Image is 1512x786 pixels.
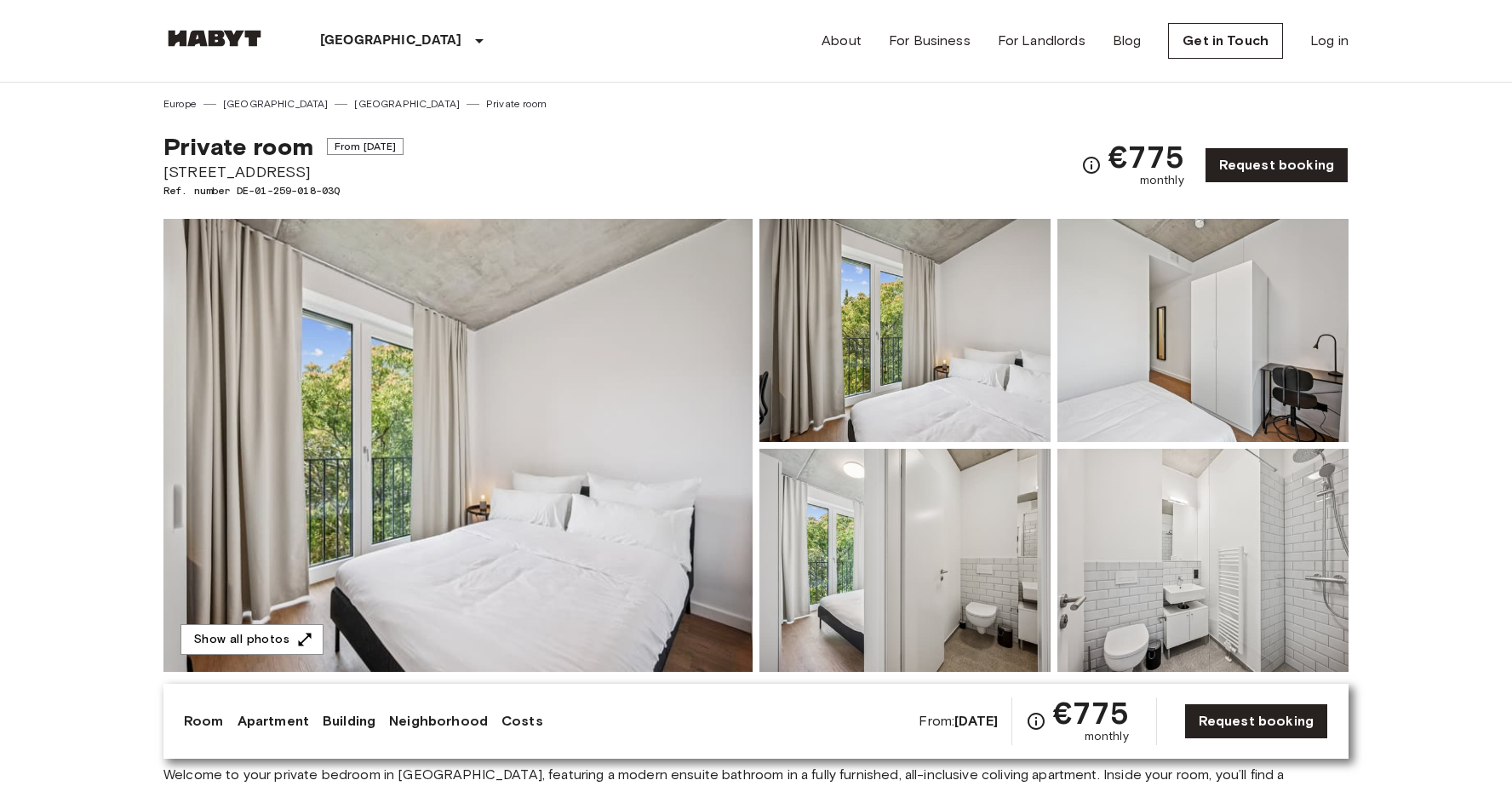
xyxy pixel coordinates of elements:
[163,132,313,161] span: Private room
[822,31,862,51] a: About
[238,711,309,731] a: Apartment
[1057,449,1349,672] img: Picture of unit DE-01-259-018-03Q
[1184,703,1328,739] a: Request booking
[163,161,404,183] span: [STREET_ADDRESS]
[759,449,1051,672] img: Picture of unit DE-01-259-018-03Q
[323,711,375,731] a: Building
[998,31,1085,51] a: For Landlords
[1113,31,1142,51] a: Blog
[320,31,462,51] p: [GEOGRAPHIC_DATA]
[759,219,1051,442] img: Picture of unit DE-01-259-018-03Q
[223,96,329,112] a: [GEOGRAPHIC_DATA]
[163,30,266,47] img: Habyt
[184,711,224,731] a: Room
[163,219,753,672] img: Marketing picture of unit DE-01-259-018-03Q
[1310,31,1349,51] a: Log in
[1205,147,1349,183] a: Request booking
[180,624,324,656] button: Show all photos
[1057,219,1349,442] img: Picture of unit DE-01-259-018-03Q
[1140,172,1184,189] span: monthly
[1081,155,1102,175] svg: Check cost overview for full price breakdown. Please note that discounts apply to new joiners onl...
[501,711,543,731] a: Costs
[389,711,488,731] a: Neighborhood
[327,138,404,155] span: From [DATE]
[486,96,547,112] a: Private room
[919,712,998,731] span: From:
[163,96,197,112] a: Europe
[163,183,404,198] span: Ref. number DE-01-259-018-03Q
[954,713,998,729] b: [DATE]
[1108,141,1184,172] span: €775
[1053,697,1129,728] span: €775
[1168,23,1283,59] a: Get in Touch
[354,96,460,112] a: [GEOGRAPHIC_DATA]
[889,31,971,51] a: For Business
[1085,728,1129,745] span: monthly
[1026,711,1046,731] svg: Check cost overview for full price breakdown. Please note that discounts apply to new joiners onl...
